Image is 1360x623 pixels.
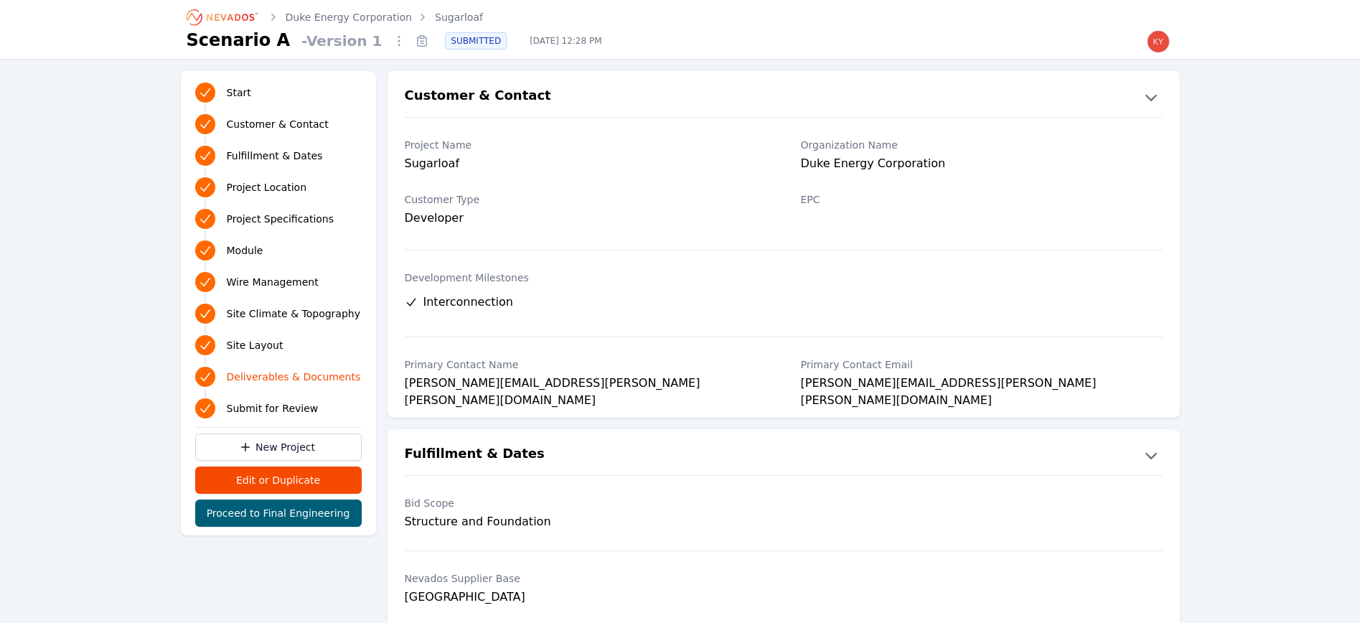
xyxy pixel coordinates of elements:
[435,10,483,24] a: Sugarloaf
[187,6,483,29] nav: Breadcrumb
[286,10,413,24] a: Duke Energy Corporation
[227,117,329,131] span: Customer & Contact
[405,571,766,586] label: Nevados Supplier Base
[227,401,319,416] span: Submit for Review
[423,294,513,311] span: Interconnection
[227,243,263,258] span: Module
[187,29,291,52] h1: Scenario A
[405,444,545,467] h2: Fulfillment & Dates
[195,434,362,461] a: New Project
[227,275,319,289] span: Wire Management
[227,212,334,226] span: Project Specifications
[405,192,766,207] label: Customer Type
[296,31,388,51] span: - Version 1
[227,85,251,100] span: Start
[227,149,323,163] span: Fulfillment & Dates
[195,80,362,421] nav: Progress
[518,35,613,47] span: [DATE] 12:28 PM
[405,496,766,510] label: Bid Scope
[195,467,362,494] button: Edit or Duplicate
[227,338,283,352] span: Site Layout
[801,375,1163,395] div: [PERSON_NAME][EMAIL_ADDRESS][PERSON_NAME][PERSON_NAME][DOMAIN_NAME]
[801,357,1163,372] label: Primary Contact Email
[405,210,766,227] div: Developer
[388,85,1180,108] button: Customer & Contact
[405,155,766,175] div: Sugarloaf
[405,513,766,530] div: Structure and Foundation
[801,192,1163,207] label: EPC
[195,500,362,527] button: Proceed to Final Engineering
[227,306,360,321] span: Site Climate & Topography
[227,370,361,384] span: Deliverables & Documents
[445,32,507,50] div: SUBMITTED
[405,138,766,152] label: Project Name
[405,85,551,108] h2: Customer & Contact
[405,589,766,606] div: [GEOGRAPHIC_DATA]
[405,375,766,395] div: [PERSON_NAME][EMAIL_ADDRESS][PERSON_NAME][PERSON_NAME][DOMAIN_NAME]
[801,138,1163,152] label: Organization Name
[405,357,766,372] label: Primary Contact Name
[227,180,307,195] span: Project Location
[388,444,1180,467] button: Fulfillment & Dates
[1147,30,1170,53] img: kyle.macdougall@nevados.solar
[801,155,1163,175] div: Duke Energy Corporation
[405,271,1163,285] label: Development Milestones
